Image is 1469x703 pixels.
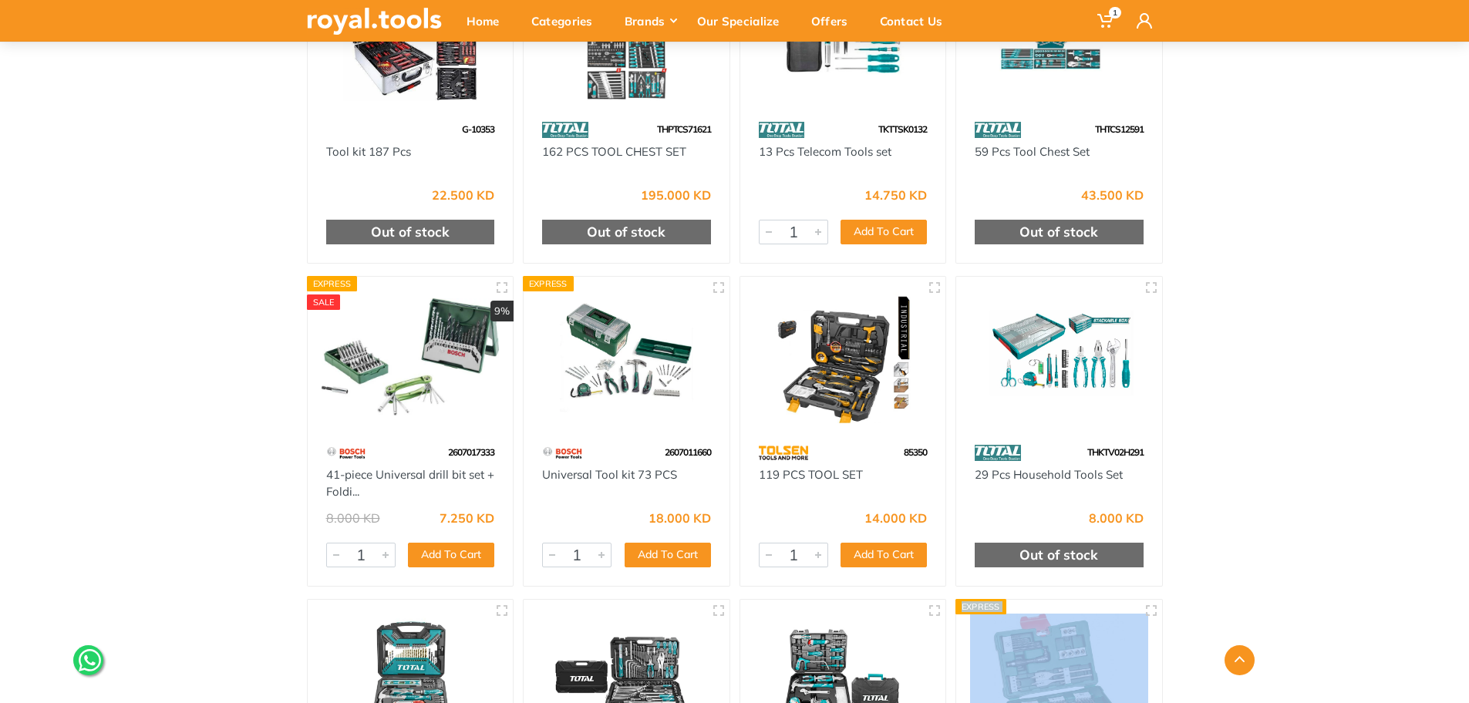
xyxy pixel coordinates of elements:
[975,467,1123,482] a: 29 Pcs Household Tools Set
[432,189,494,201] div: 22.500 KD
[1087,446,1144,458] span: THKTV02H291
[542,116,588,143] img: 86.webp
[869,5,964,37] div: Contact Us
[975,439,1021,466] img: 86.webp
[864,189,927,201] div: 14.750 KD
[759,144,891,159] a: 13 Pcs Telecom Tools set
[408,543,494,567] button: Add To Cart
[904,446,927,458] span: 85350
[686,5,800,37] div: Our Specialize
[490,301,514,322] div: 9%
[975,543,1144,567] div: Out of stock
[542,220,711,244] div: Out of stock
[542,467,677,482] a: Universal Tool kit 73 PCS
[975,144,1090,159] a: 59 Pcs Tool Chest Set
[754,291,932,424] img: Royal Tools - 119 PCS TOOL SET
[841,543,927,567] button: Add To Cart
[326,439,367,466] img: 55.webp
[975,116,1021,143] img: 86.webp
[641,189,711,201] div: 195.000 KD
[326,144,411,159] a: Tool kit 187 Pcs
[1109,7,1121,18] span: 1
[841,220,927,244] button: Add To Cart
[448,446,494,458] span: 2607017333
[657,123,711,135] span: THPTCS71621
[322,291,500,424] img: Royal Tools - 41-piece Universal drill bit set + Folding hex Tool
[456,5,521,37] div: Home
[326,467,494,499] a: 41-piece Universal drill bit set + Foldi...
[307,294,341,310] div: SALE
[523,276,574,291] div: Express
[665,446,711,458] span: 2607011660
[542,144,686,159] a: 162 PCS TOOL CHEST SET
[440,512,494,524] div: 7.250 KD
[970,291,1148,424] img: Royal Tools - 29 Pcs Household Tools Set
[307,8,442,35] img: royal.tools Logo
[800,5,869,37] div: Offers
[864,512,927,524] div: 14.000 KD
[759,467,863,482] a: 119 PCS TOOL SET
[649,512,711,524] div: 18.000 KD
[955,599,1006,614] div: Express
[614,5,686,37] div: Brands
[542,439,583,466] img: 55.webp
[759,116,805,143] img: 86.webp
[1089,512,1144,524] div: 8.000 KD
[1081,189,1144,201] div: 43.500 KD
[307,276,358,291] div: Express
[1095,123,1144,135] span: THTCS12591
[975,220,1144,244] div: Out of stock
[537,291,716,424] img: Royal Tools - Universal Tool kit 73 PCS
[878,123,927,135] span: TKTTSK0132
[326,220,495,244] div: Out of stock
[759,439,809,466] img: 64.webp
[625,543,711,567] button: Add To Cart
[326,116,359,143] img: 1.webp
[326,512,380,524] div: 8.000 KD
[521,5,614,37] div: Categories
[462,123,494,135] span: G-10353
